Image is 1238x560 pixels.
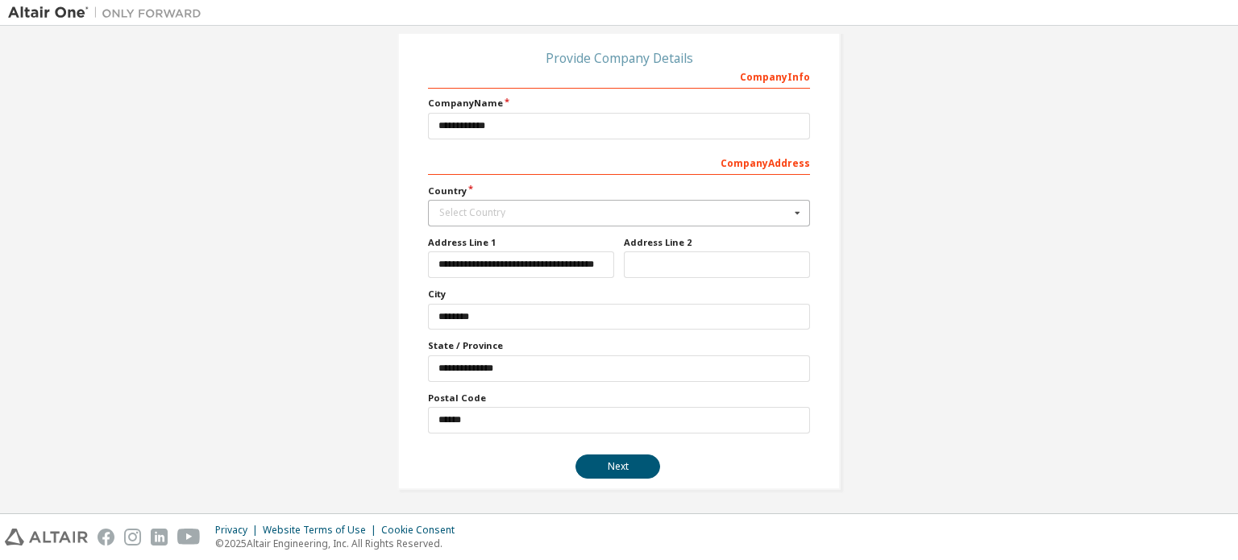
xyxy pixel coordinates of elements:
[428,149,810,175] div: Company Address
[428,236,614,249] label: Address Line 1
[151,529,168,545] img: linkedin.svg
[428,339,810,352] label: State / Province
[263,524,381,537] div: Website Terms of Use
[8,5,210,21] img: Altair One
[575,454,660,479] button: Next
[624,236,810,249] label: Address Line 2
[215,537,464,550] p: © 2025 Altair Engineering, Inc. All Rights Reserved.
[177,529,201,545] img: youtube.svg
[215,524,263,537] div: Privacy
[428,97,810,110] label: Company Name
[381,524,464,537] div: Cookie Consent
[5,529,88,545] img: altair_logo.svg
[428,53,810,63] div: Provide Company Details
[428,288,810,301] label: City
[428,392,810,404] label: Postal Code
[428,63,810,89] div: Company Info
[124,529,141,545] img: instagram.svg
[98,529,114,545] img: facebook.svg
[439,208,790,218] div: Select Country
[428,185,810,197] label: Country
